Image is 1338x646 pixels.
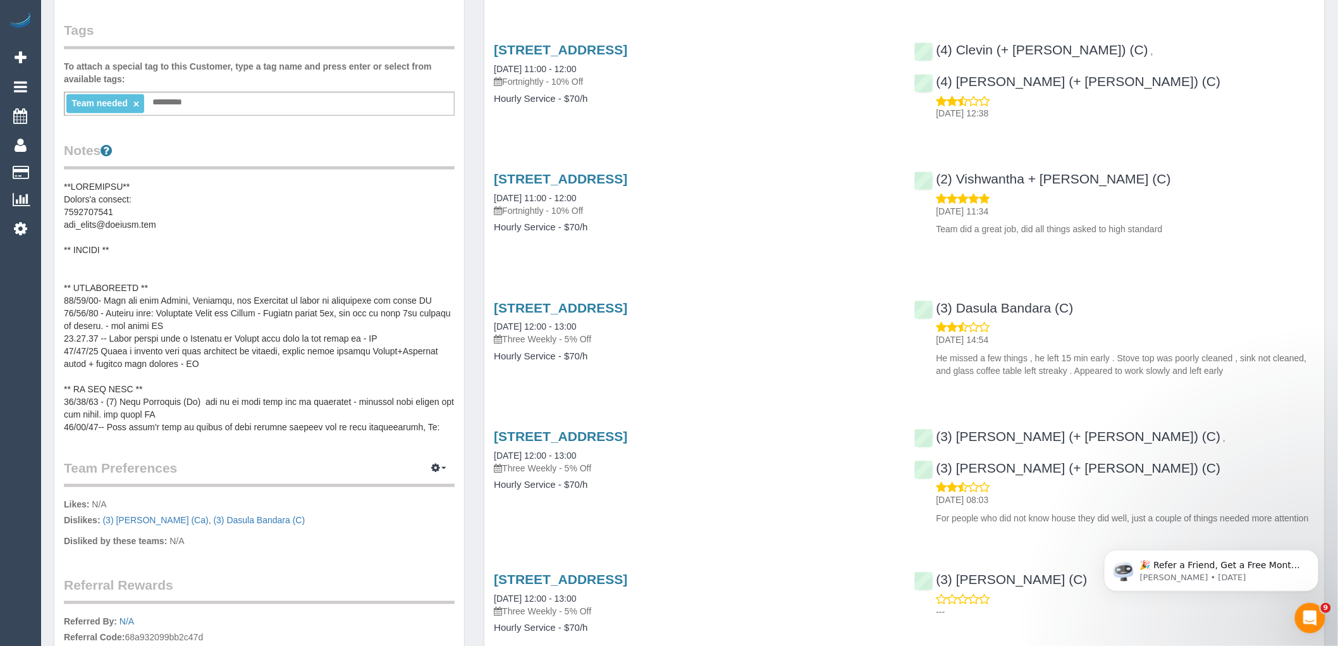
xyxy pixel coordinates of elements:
[494,351,895,362] h4: Hourly Service - $70/h
[494,94,895,104] h4: Hourly Service - $70/h
[936,352,1315,377] p: He missed a few things , he left 15 min early . Stove top was poorly cleaned , sink not cleaned, ...
[133,99,139,109] a: ×
[936,494,1315,506] p: [DATE] 08:03
[936,205,1315,218] p: [DATE] 11:34
[64,60,455,85] label: To attach a special tag to this Customer, type a tag name and press enter or select from availabl...
[64,180,455,433] pre: **LOREMIPSU** Dolors'a consect: 7592707541 adi_elits@doeiusm.tem ** INCIDI ** ** UTLABOREETD ** 8...
[494,204,895,217] p: Fortnightly - 10% Off
[494,75,895,88] p: Fortnightly - 10% Off
[494,64,576,74] a: [DATE] 11:00 - 12:00
[494,623,895,633] h4: Hourly Service - $70/h
[102,515,211,525] span: ,
[494,171,627,186] a: [STREET_ADDRESS]
[494,301,627,315] a: [STREET_ADDRESS]
[1321,603,1331,613] span: 9
[64,498,89,511] label: Likes:
[120,616,134,626] a: N/A
[914,572,1088,587] a: (3) [PERSON_NAME] (C)
[64,631,125,643] label: Referral Code:
[71,98,127,108] span: Team needed
[936,107,1315,120] p: [DATE] 12:38
[1295,603,1325,633] iframe: Intercom live chat
[64,576,455,604] legend: Referral Rewards
[914,42,1148,57] a: (4) Clevin (+ [PERSON_NAME]) (C)
[64,535,167,547] label: Disliked by these teams:
[936,223,1315,235] p: Team did a great job, did all things asked to high standard
[936,512,1315,525] p: For people who did not know house they did well, just a couple of things needed more attention
[494,462,895,475] p: Three Weekly - 5% Off
[64,615,117,628] label: Referred By:
[92,499,106,509] span: N/A
[55,49,218,60] p: Message from Ellie, sent 3d ago
[8,13,33,30] img: Automaid Logo
[494,222,895,233] h4: Hourly Service - $70/h
[914,429,1221,444] a: (3) [PERSON_NAME] (+ [PERSON_NAME]) (C)
[494,450,576,461] a: [DATE] 12:00 - 13:00
[494,605,895,618] p: Three Weekly - 5% Off
[494,333,895,345] p: Three Weekly - 5% Off
[169,536,184,546] span: N/A
[936,606,1315,618] p: ---
[494,321,576,332] a: [DATE] 12:00 - 13:00
[64,141,455,170] legend: Notes
[494,193,576,203] a: [DATE] 11:00 - 12:00
[914,74,1221,89] a: (4) [PERSON_NAME] (+ [PERSON_NAME]) (C)
[494,42,627,57] a: [STREET_ADDRESS]
[914,301,1074,315] a: (3) Dasula Bandara (C)
[914,171,1171,186] a: (2) Vishwantha + [PERSON_NAME] (C)
[64,459,455,487] legend: Team Preferences
[494,480,895,490] h4: Hourly Service - $70/h
[1223,433,1225,443] span: ,
[55,37,216,173] span: 🎉 Refer a Friend, Get a Free Month! 🎉 Love Automaid? Share the love! When you refer a friend who ...
[494,593,576,604] a: [DATE] 12:00 - 13:00
[494,572,627,587] a: [STREET_ADDRESS]
[914,461,1221,475] a: (3) [PERSON_NAME] (+ [PERSON_NAME]) (C)
[102,515,208,525] a: (3) [PERSON_NAME] (Ca)
[1151,46,1153,56] span: ,
[64,514,101,526] label: Dislikes:
[936,333,1315,346] p: [DATE] 14:54
[64,21,455,49] legend: Tags
[214,515,305,525] a: (3) Dasula Bandara (C)
[494,429,627,444] a: [STREET_ADDRESS]
[1085,523,1338,612] iframe: Intercom notifications message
